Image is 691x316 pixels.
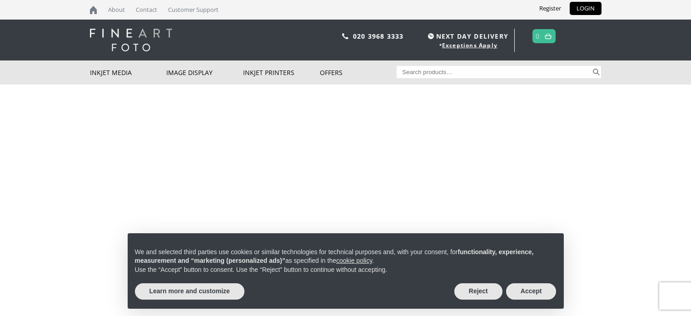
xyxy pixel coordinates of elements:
img: next arrow [670,176,684,191]
img: basket.svg [545,33,552,39]
button: Accept [506,283,557,300]
strong: functionality, experience, measurement and “marketing (personalized ads)” [135,248,534,265]
a: LOGIN [570,2,602,15]
a: Offers [320,60,397,85]
a: cookie policy [336,257,372,264]
a: Inkjet Printers [243,60,320,85]
img: time.svg [428,33,434,39]
button: Search [591,66,602,78]
img: previous arrow [7,176,21,191]
a: Image Display [166,60,243,85]
button: Learn more and customize [135,283,244,300]
a: 0 [536,30,540,43]
a: Register [532,2,568,15]
a: Exceptions Apply [442,41,497,49]
img: logo-white.svg [90,29,172,51]
a: Inkjet Media [90,60,167,85]
img: phone.svg [342,33,348,39]
button: Reject [454,283,502,300]
p: Use the “Accept” button to consent. Use the “Reject” button to continue without accepting. [135,266,557,275]
p: We and selected third parties use cookies or similar technologies for technical purposes and, wit... [135,248,557,266]
a: 020 3968 3333 [353,32,404,40]
div: Notice [120,226,571,316]
span: NEXT DAY DELIVERY [426,31,508,41]
input: Search products… [397,66,591,78]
